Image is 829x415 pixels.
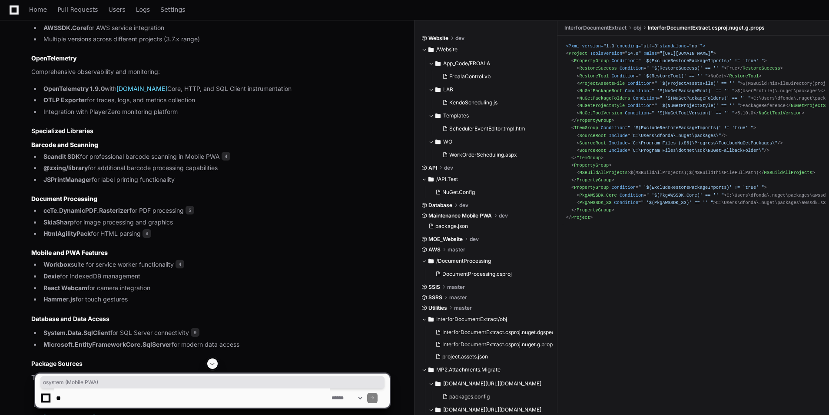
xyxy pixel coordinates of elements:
span: Maintenance Mobile PWA [428,212,492,219]
span: SSRS [428,294,442,301]
span: " '$(ProjectAssetsFile)' == '' " [654,81,740,86]
span: dev [499,212,508,219]
span: Logs [136,7,150,12]
span: master [447,284,465,291]
span: < > [577,170,630,175]
span: " '$(RestoreSuccess)' == '' " [647,66,724,71]
span: LAB [443,86,453,93]
span: /DocumentProcessing [436,258,491,264]
span: < = > [577,81,743,86]
span: Templates [443,112,469,119]
span: Include [609,133,627,138]
span: dev [459,202,468,209]
span: Condition [620,193,643,198]
span: <?xml version= encoding= standalone= ?> [566,44,705,49]
button: SchedulerEventEditor.tmpl.htm [439,123,546,135]
button: WO [428,135,551,149]
span: PropertyGroup [574,58,609,64]
span: dev [444,164,453,171]
li: Multiple versions across different projects (3.7.x range) [41,34,390,44]
strong: Scandit SDK [43,153,80,160]
svg: Directory [428,174,434,184]
span: xmlns [643,51,657,56]
svg: Directory [428,314,434,325]
a: [DOMAIN_NAME] [116,85,167,92]
span: KendoScheduling.js [449,99,497,106]
span: ToolsVersion [590,51,622,56]
span: </ > [724,74,761,79]
span: Condition [627,103,651,108]
span: < = > [577,96,753,101]
button: project.assets.json [432,351,553,363]
span: < = > [571,58,767,64]
button: App_Code/FROALA [428,57,551,70]
span: dev [455,35,464,42]
span: package.json [435,223,468,230]
span: "no" [689,44,700,49]
span: Pull Requests [57,7,98,12]
li: for touch gestures [41,295,390,305]
span: 4 [222,152,230,161]
li: Integration with PlayerZero monitoring platform [41,107,390,117]
button: /Website [421,43,551,57]
span: ProjectAssetsFile [579,81,625,86]
li: for modern data access [41,340,390,350]
span: PropertyGroup [577,207,611,213]
strong: Hammer.js [43,295,76,303]
span: SourceRoot [579,133,606,138]
span: MSBuildAllProjects [764,170,812,175]
span: master [454,305,472,311]
strong: Mobile and PWA Features [31,249,108,256]
span: "C:\Program Files (x86)\Progress\ToolboxNuGetPackages\" [630,141,778,146]
span: Condition [614,200,638,205]
span: Project [569,51,587,56]
button: /API.Test [421,172,551,186]
span: </ > [759,170,815,175]
span: NuGetPackageFolders [579,96,630,101]
span: " '$(ExcludeRestorePackageImports)' != 'true' " [638,58,764,64]
span: </ > [753,110,804,116]
strong: React Webcam [43,284,87,291]
h2: Specialized Libraries [31,127,390,135]
span: </ > [571,118,614,123]
button: InterforDocumentExtract.csproj.nuget.dgspec.json [432,326,553,338]
span: < = /> [577,148,769,153]
strong: OpenTelemetry 1.9.0 [43,85,105,92]
div: True NuGet $(MSBuildThisFileDirectory)project.assets.json $(UserProfile)\.nuget\packages\ C:\User... [566,43,820,221]
strong: @zxing/library [43,164,88,171]
span: "1.0" [604,44,617,49]
button: WorkOrderScheduling.aspx [439,149,546,161]
span: NuGet.Config [442,189,475,196]
span: PkgAWSSDK_Core [579,193,617,198]
span: osystem (Mobile PWA) [43,379,382,386]
strong: OTLP Exporter [43,96,87,104]
span: " '$(ExcludeRestorePackageImports)' != 'true' " [638,185,764,190]
span: RestoreTool [730,74,759,79]
button: Templates [428,109,551,123]
span: </ > [566,215,593,220]
span: Condition [625,88,649,94]
span: NuGetToolVersion [759,110,802,116]
span: DocumentProcessing.csproj [442,271,512,278]
span: </ > [737,66,783,71]
strong: OpenTelemetry [31,54,77,62]
span: obj [633,24,641,31]
span: < = > [577,103,743,108]
span: InterforDocumentExtract.csproj.nuget.g.props [648,24,765,31]
span: /Website [436,46,458,53]
span: 8 [143,229,151,238]
span: Settings [160,7,185,12]
li: for professional barcode scanning in Mobile PWA [41,152,390,162]
span: master [449,294,467,301]
span: NuGetPackageRoot [579,88,622,94]
li: for traces, logs, and metrics collection [41,95,390,105]
svg: Directory [435,84,441,95]
span: Condition [625,110,649,116]
span: < = > [571,125,756,131]
button: DocumentProcessing.csproj [432,268,546,280]
span: < = = > [566,51,716,56]
strong: System.Data.SqlClient [43,329,110,336]
span: < = /> [577,141,783,146]
span: RestoreSuccess [743,66,780,71]
span: /API.Test [436,176,458,183]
